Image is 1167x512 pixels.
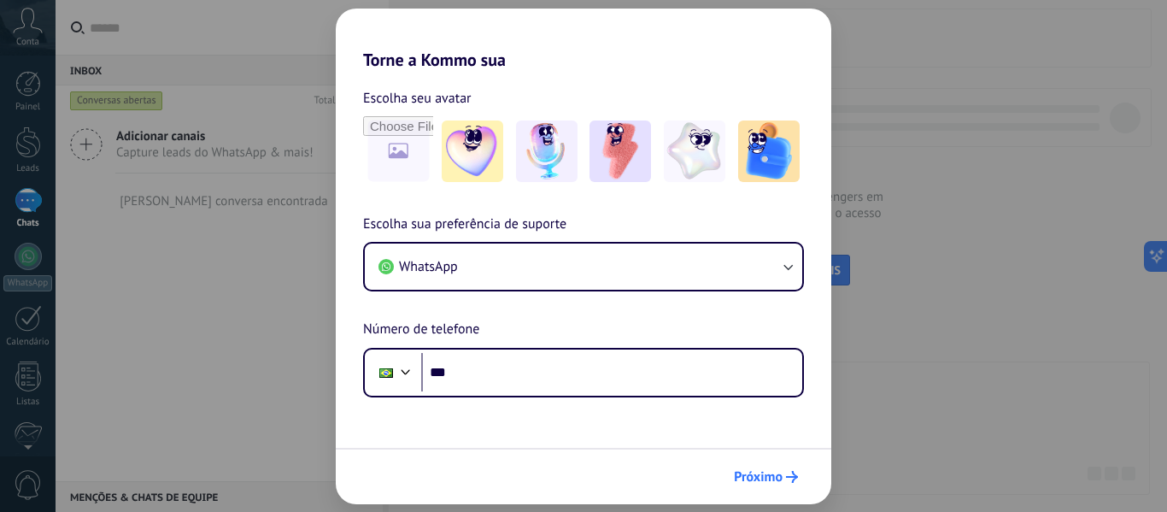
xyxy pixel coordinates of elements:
img: -4.jpeg [664,121,725,182]
button: WhatsApp [365,244,802,290]
h2: Torne a Kommo sua [336,9,831,70]
span: Próximo [734,471,783,483]
div: Brazil: + 55 [370,355,402,391]
span: Escolha sua preferência de suporte [363,214,566,236]
button: Próximo [726,462,806,491]
img: -3.jpeg [589,121,651,182]
span: Número de telefone [363,319,479,341]
span: WhatsApp [399,258,458,275]
img: -5.jpeg [738,121,800,182]
img: -2.jpeg [516,121,578,182]
span: Escolha seu avatar [363,87,472,109]
img: -1.jpeg [442,121,503,182]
